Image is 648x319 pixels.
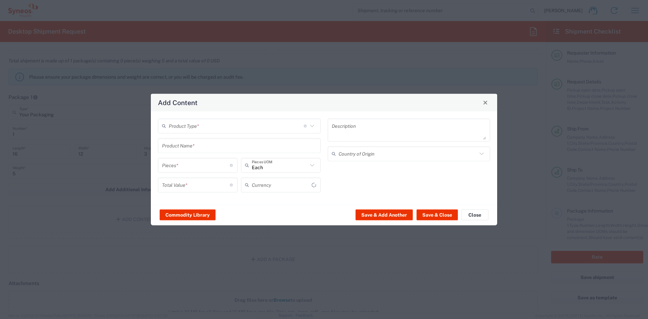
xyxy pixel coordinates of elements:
[417,210,458,220] button: Save & Close
[158,98,198,107] h4: Add Content
[481,98,490,107] button: Close
[356,210,413,220] button: Save & Add Another
[160,210,216,220] button: Commodity Library
[461,210,488,220] button: Close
